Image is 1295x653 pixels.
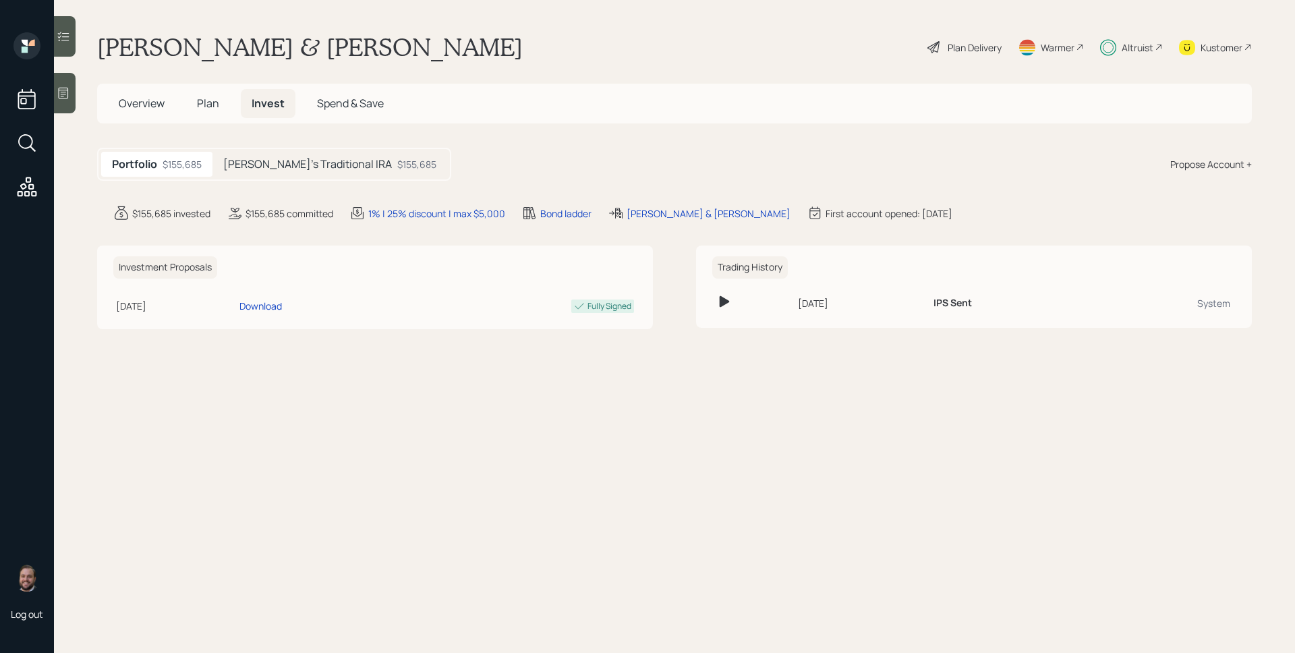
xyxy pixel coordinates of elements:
span: Plan [197,96,219,111]
div: Fully Signed [587,300,631,312]
h5: Portfolio [112,158,157,171]
h1: [PERSON_NAME] & [PERSON_NAME] [97,32,523,62]
div: Propose Account + [1170,157,1252,171]
h6: IPS Sent [933,297,972,309]
h6: Trading History [712,256,788,279]
div: [DATE] [116,299,234,313]
div: Download [239,299,282,313]
h5: [PERSON_NAME]'s Traditional IRA [223,158,392,171]
div: [PERSON_NAME] & [PERSON_NAME] [627,206,790,221]
div: $155,685 [397,157,436,171]
div: Plan Delivery [948,40,1002,55]
div: System [1096,296,1230,310]
div: $155,685 [163,157,202,171]
div: 1% | 25% discount | max $5,000 [368,206,505,221]
div: Kustomer [1201,40,1242,55]
div: Altruist [1122,40,1153,55]
img: james-distasi-headshot.png [13,565,40,592]
div: $155,685 committed [246,206,333,221]
div: Warmer [1041,40,1074,55]
h6: Investment Proposals [113,256,217,279]
div: [DATE] [798,296,923,310]
span: Spend & Save [317,96,384,111]
div: $155,685 invested [132,206,210,221]
span: Invest [252,96,285,111]
div: Bond ladder [540,206,592,221]
div: Log out [11,608,43,621]
span: Overview [119,96,165,111]
div: First account opened: [DATE] [826,206,952,221]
